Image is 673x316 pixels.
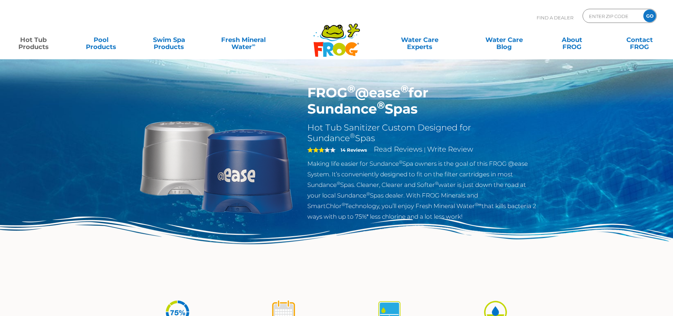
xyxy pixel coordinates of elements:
[337,181,340,186] sup: ®
[7,33,60,47] a: Hot TubProducts
[374,145,423,153] a: Read Reviews
[545,33,598,47] a: AboutFROG
[309,14,364,57] img: Frog Products Logo
[478,33,530,47] a: Water CareBlog
[210,33,276,47] a: Fresh MineralWater∞
[307,122,538,144] h2: Hot Tub Sanitizer Custom Designed for Sundance Spas
[341,147,367,153] strong: 14 Reviews
[143,33,195,47] a: Swim SpaProducts
[424,146,426,153] span: |
[347,83,355,95] sup: ®
[75,33,128,47] a: PoolProducts
[377,99,385,111] sup: ®
[537,9,573,26] p: Find A Dealer
[307,85,538,117] h1: FROG @ease for Sundance Spas
[307,158,538,222] p: Making life easier for Sundance Spa owners is the goal of this FROG @ease System. It’s convenient...
[643,10,656,22] input: GO
[475,202,482,207] sup: ®∞
[252,42,255,48] sup: ∞
[350,132,355,140] sup: ®
[401,83,408,95] sup: ®
[427,145,473,153] a: Write Review
[399,159,402,165] sup: ®
[366,191,370,196] sup: ®
[613,33,666,47] a: ContactFROG
[435,181,438,186] sup: ®
[342,202,345,207] sup: ®
[377,33,462,47] a: Water CareExperts
[135,85,297,246] img: Sundance-cartridges-2.png
[307,147,324,153] span: 3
